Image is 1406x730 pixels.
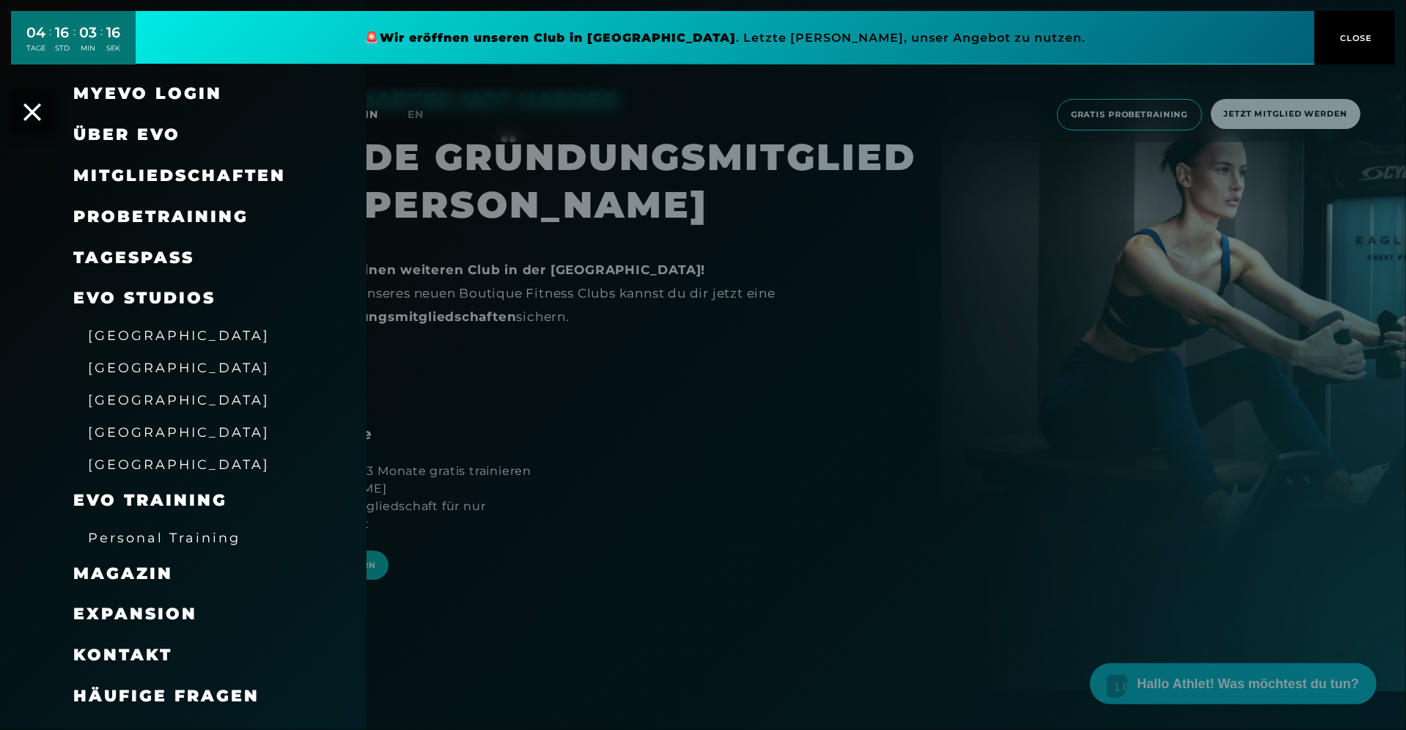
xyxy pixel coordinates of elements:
div: TAGE [26,43,45,54]
div: 16 [55,22,70,43]
a: MyEVO Login [73,84,222,103]
div: 16 [106,22,120,43]
div: 03 [79,22,97,43]
span: CLOSE [1337,32,1373,45]
div: 04 [26,22,45,43]
button: CLOSE [1314,11,1395,64]
div: STD [55,43,70,54]
div: SEK [106,43,120,54]
div: MIN [79,43,97,54]
span: Über EVO [73,125,180,144]
div: : [73,23,76,62]
div: : [49,23,51,62]
div: : [100,23,103,62]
